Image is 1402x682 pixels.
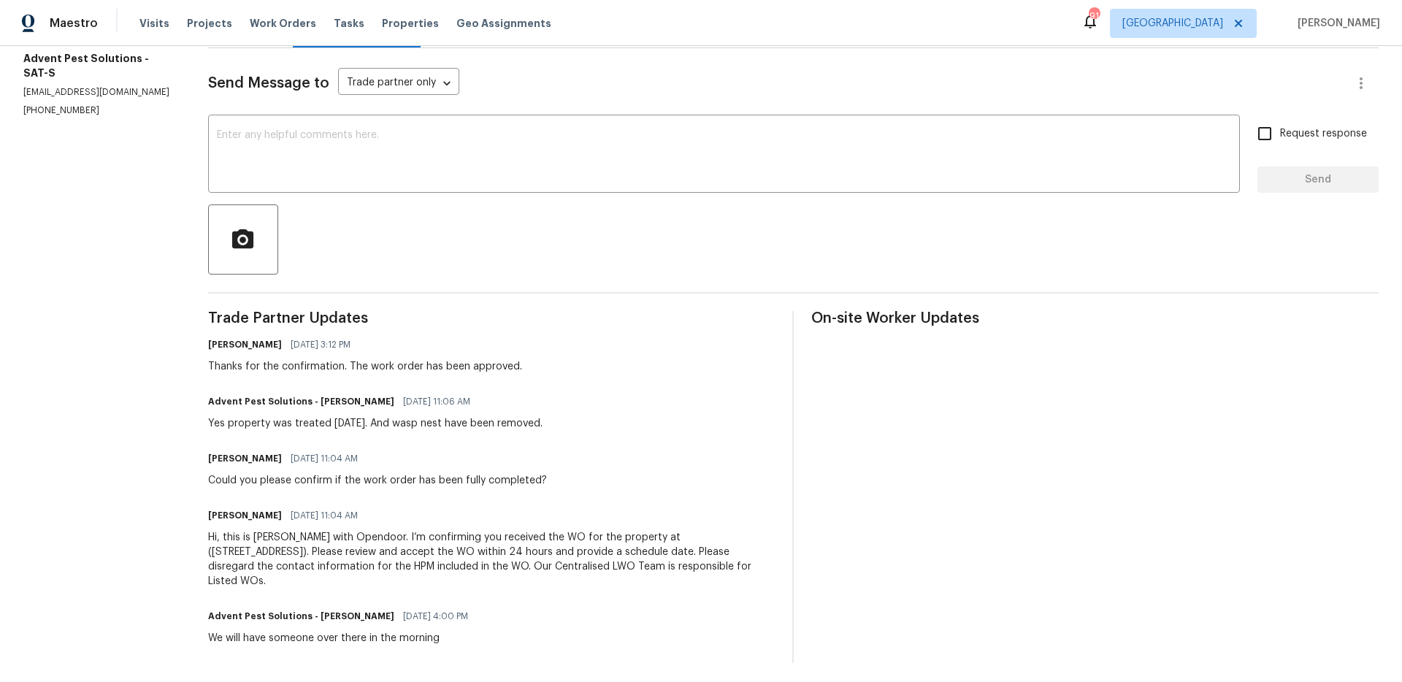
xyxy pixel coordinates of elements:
div: Trade partner only [338,72,459,96]
span: [DATE] 4:00 PM [403,609,468,624]
span: Request response [1280,126,1367,142]
span: Properties [382,16,439,31]
span: Trade Partner Updates [208,311,775,326]
span: On-site Worker Updates [811,311,1379,326]
h6: Advent Pest Solutions - [PERSON_NAME] [208,609,394,624]
h6: [PERSON_NAME] [208,337,282,352]
div: Thanks for the confirmation. The work order has been approved. [208,359,522,374]
span: [DATE] 11:04 AM [291,508,358,523]
span: Visits [139,16,169,31]
div: 91 [1089,9,1099,23]
span: Projects [187,16,232,31]
h5: Advent Pest Solutions - SAT-S [23,51,173,80]
p: [PHONE_NUMBER] [23,104,173,117]
span: Tasks [334,18,364,28]
span: [DATE] 11:04 AM [291,451,358,466]
span: [GEOGRAPHIC_DATA] [1122,16,1223,31]
h6: Advent Pest Solutions - [PERSON_NAME] [208,394,394,409]
div: Yes property was treated [DATE]. And wasp nest have been removed. [208,416,543,431]
div: Hi, this is [PERSON_NAME] with Opendoor. I’m confirming you received the WO for the property at (... [208,530,775,589]
span: Maestro [50,16,98,31]
span: Geo Assignments [456,16,551,31]
div: Could you please confirm if the work order has been fully completed? [208,473,547,488]
div: We will have someone over there in the morning [208,631,477,645]
span: [DATE] 3:12 PM [291,337,350,352]
h6: [PERSON_NAME] [208,508,282,523]
h6: [PERSON_NAME] [208,451,282,466]
span: Send Message to [208,76,329,91]
span: [DATE] 11:06 AM [403,394,470,409]
span: Work Orders [250,16,316,31]
p: [EMAIL_ADDRESS][DOMAIN_NAME] [23,86,173,99]
span: [PERSON_NAME] [1292,16,1380,31]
